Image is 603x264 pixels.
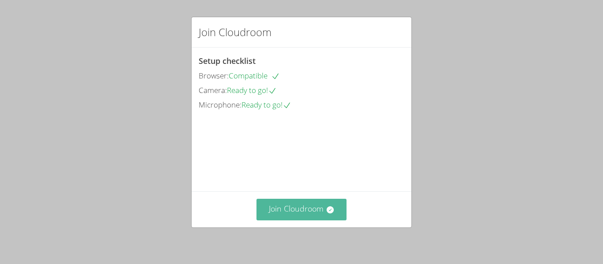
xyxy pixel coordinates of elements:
button: Join Cloudroom [256,199,347,220]
span: Setup checklist [199,56,256,66]
span: Microphone: [199,100,241,110]
span: Ready to go! [227,85,277,95]
span: Browser: [199,71,229,81]
span: Camera: [199,85,227,95]
h2: Join Cloudroom [199,24,271,40]
span: Compatible [229,71,280,81]
span: Ready to go! [241,100,291,110]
